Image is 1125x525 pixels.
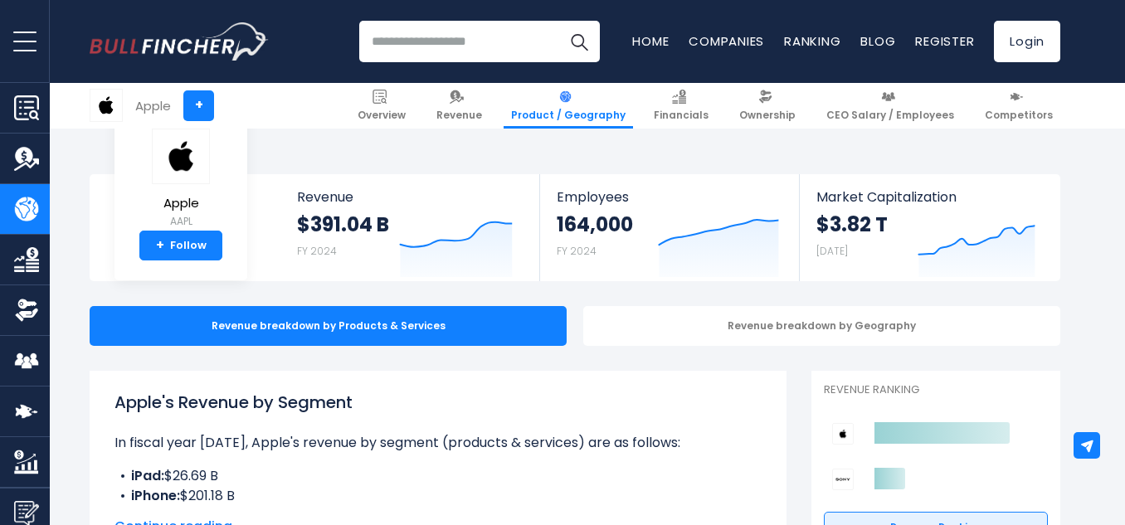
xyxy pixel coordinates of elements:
[557,189,782,205] span: Employees
[350,83,413,129] a: Overview
[504,83,633,129] a: Product / Geography
[824,383,1048,397] p: Revenue Ranking
[832,469,854,490] img: Sony Group Corporation competitors logo
[90,22,269,61] img: Bullfincher logo
[994,21,1060,62] a: Login
[183,90,214,121] a: +
[429,83,489,129] a: Revenue
[816,211,888,237] strong: $3.82 T
[90,306,567,346] div: Revenue breakdown by Products & Services
[985,109,1053,122] span: Competitors
[632,32,669,50] a: Home
[646,83,716,129] a: Financials
[152,129,210,184] img: AAPL logo
[557,244,597,258] small: FY 2024
[135,96,171,115] div: Apple
[860,32,895,50] a: Blog
[732,83,803,129] a: Ownership
[739,109,796,122] span: Ownership
[826,109,954,122] span: CEO Salary / Employees
[358,109,406,122] span: Overview
[816,189,1042,205] span: Market Capitalization
[297,244,337,258] small: FY 2024
[557,211,633,237] strong: 164,000
[583,306,1060,346] div: Revenue breakdown by Geography
[558,21,600,62] button: Search
[131,466,164,485] b: iPad:
[436,109,482,122] span: Revenue
[832,423,854,445] img: Apple competitors logo
[14,298,39,323] img: Ownership
[139,231,222,260] a: +Follow
[114,486,762,506] li: $201.18 B
[152,197,210,211] span: Apple
[800,174,1059,281] a: Market Capitalization $3.82 T [DATE]
[114,466,762,486] li: $26.69 B
[280,174,540,281] a: Revenue $391.04 B FY 2024
[90,90,122,121] img: AAPL logo
[297,189,524,205] span: Revenue
[90,22,268,61] a: Go to homepage
[689,32,764,50] a: Companies
[131,486,180,505] b: iPhone:
[114,433,762,453] p: In fiscal year [DATE], Apple's revenue by segment (products & services) are as follows:
[784,32,840,50] a: Ranking
[156,238,164,253] strong: +
[152,214,210,229] small: AAPL
[819,83,962,129] a: CEO Salary / Employees
[511,109,626,122] span: Product / Geography
[297,211,389,237] strong: $391.04 B
[654,109,709,122] span: Financials
[816,244,848,258] small: [DATE]
[114,390,762,415] h1: Apple's Revenue by Segment
[915,32,974,50] a: Register
[977,83,1060,129] a: Competitors
[151,128,211,231] a: Apple AAPL
[540,174,798,281] a: Employees 164,000 FY 2024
